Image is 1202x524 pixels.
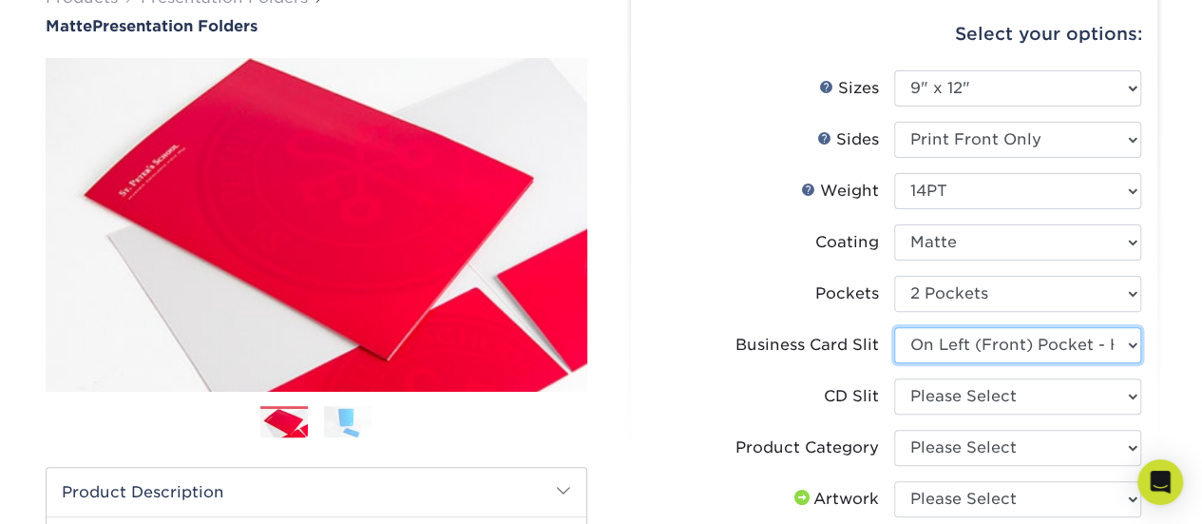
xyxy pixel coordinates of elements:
[324,405,372,438] img: Presentation Folders 02
[47,468,586,516] h2: Product Description
[260,407,308,440] img: Presentation Folders 01
[817,128,879,151] div: Sides
[46,17,92,35] span: Matte
[801,180,879,203] div: Weight
[791,488,879,511] div: Artwork
[46,17,587,35] h1: Presentation Folders
[1137,459,1183,505] div: Open Intercom Messenger
[815,282,879,305] div: Pockets
[824,385,879,408] div: CD Slit
[815,231,879,254] div: Coating
[46,17,587,35] a: MattePresentation Folders
[735,437,879,459] div: Product Category
[46,37,587,412] img: Matte 01
[819,77,879,100] div: Sizes
[735,334,879,357] div: Business Card Slit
